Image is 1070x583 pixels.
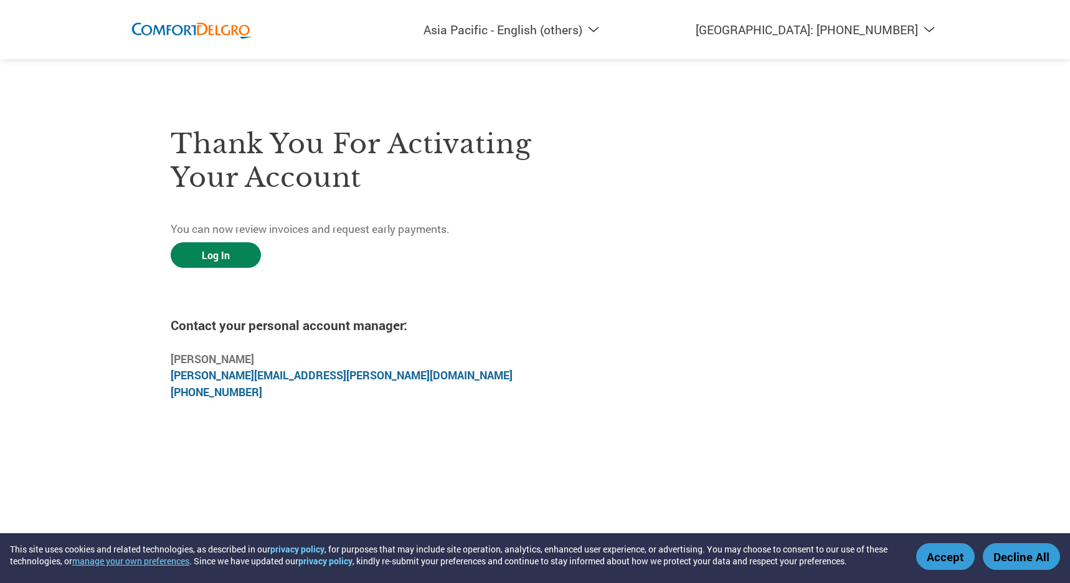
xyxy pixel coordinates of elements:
[130,12,255,47] img: ComfortDelGro
[298,555,353,567] a: privacy policy
[10,543,898,567] div: This site uses cookies and related technologies, as described in our , for purposes that may incl...
[916,543,975,570] button: Accept
[171,242,261,268] a: Log In
[171,221,535,237] p: You can now review invoices and request early payments.
[171,316,535,334] h4: Contact your personal account manager:
[72,555,189,567] button: manage your own preferences
[171,385,262,399] a: [PHONE_NUMBER]
[171,352,254,366] b: [PERSON_NAME]
[171,127,535,194] h3: Thank you for activating your account
[171,368,513,382] a: [PERSON_NAME][EMAIL_ADDRESS][PERSON_NAME][DOMAIN_NAME]
[983,543,1060,570] button: Decline All
[270,543,324,555] a: privacy policy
